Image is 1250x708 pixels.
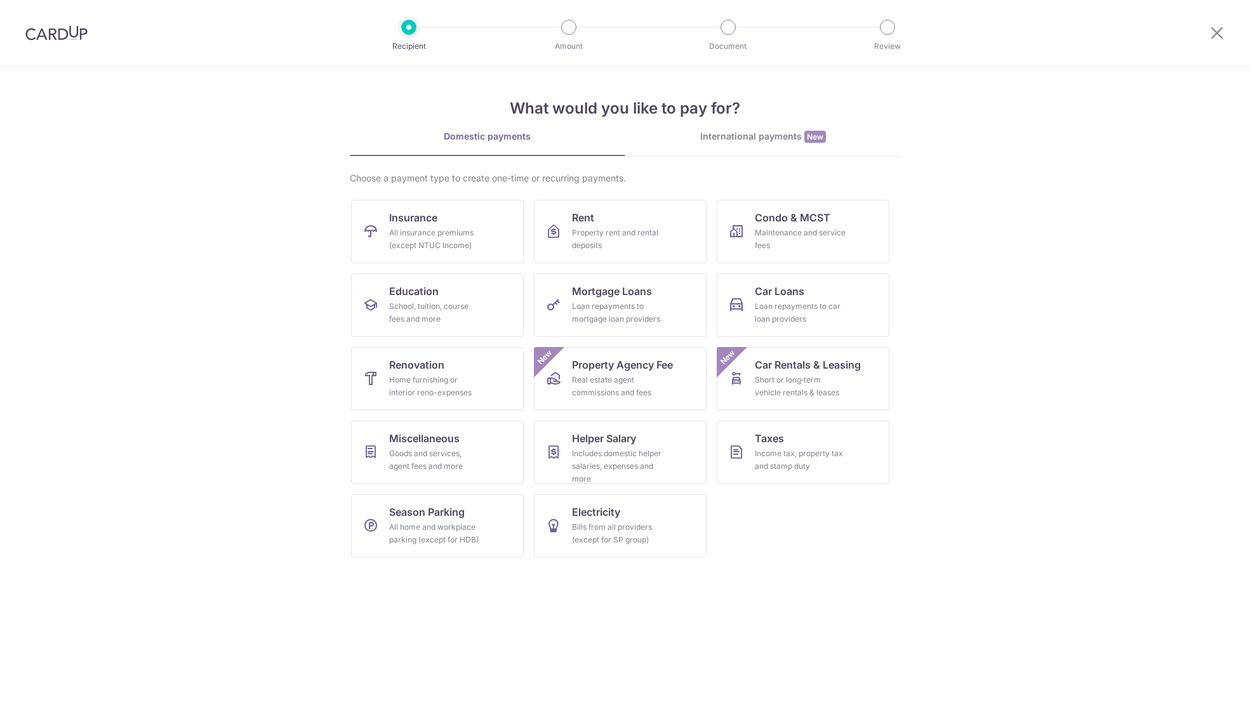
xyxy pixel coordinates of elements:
[572,447,663,485] div: Includes domestic helper salaries, expenses and more
[572,226,663,252] div: Property rent and rental deposits
[755,284,804,299] span: Car Loans
[350,97,901,120] h4: What would you like to pay for?
[717,273,889,337] a: Car LoansLoan repayments to car loan providers
[625,130,901,143] div: International payments
[389,504,465,520] span: Season Parking
[522,40,616,53] p: Amount
[25,25,88,41] img: CardUp
[350,172,901,185] div: Choose a payment type to create one-time or recurring payments.
[717,347,738,368] span: New
[572,357,673,372] span: Property Agency Fee
[572,210,594,225] span: Rent
[351,347,524,410] a: RenovationHome furnishing or interior reno-expenses
[681,40,775,53] p: Document
[572,284,652,299] span: Mortgage Loans
[534,347,555,368] span: New
[841,40,934,53] p: Review
[351,421,524,484] a: MiscellaneousGoods and services, agent fees and more
[389,357,444,372] span: Renovation
[534,347,707,410] a: Property Agency FeeReal estate agent commissions and feesNew
[755,210,830,225] span: Condo & MCST
[755,226,846,252] div: Maintenance and service fees
[389,226,481,252] div: All insurance premiums (except NTUC Income)
[804,131,826,143] span: New
[572,521,663,546] div: Bills from all providers (except for SP group)
[755,300,846,325] div: Loan repayments to car loan providers
[389,447,481,473] div: Goods and services, agent fees and more
[389,210,437,225] span: Insurance
[389,284,439,299] span: Education
[717,421,889,484] a: TaxesIncome tax, property tax and stamp duty
[755,357,861,372] span: Car Rentals & Leasing
[534,200,707,263] a: RentProperty rent and rental deposits
[362,40,456,53] p: Recipient
[755,431,784,446] span: Taxes
[572,504,620,520] span: Electricity
[717,347,889,410] a: Car Rentals & LeasingShort or long‑term vehicle rentals & leasesNew
[534,494,707,558] a: ElectricityBills from all providers (except for SP group)
[534,421,707,484] a: Helper SalaryIncludes domestic helper salaries, expenses and more
[351,494,524,558] a: Season ParkingAll home and workplace parking (except for HDB)
[351,273,524,337] a: EducationSchool, tuition, course fees and more
[755,374,846,399] div: Short or long‑term vehicle rentals & leases
[572,431,636,446] span: Helper Salary
[572,374,663,399] div: Real estate agent commissions and fees
[389,300,481,325] div: School, tuition, course fees and more
[351,200,524,263] a: InsuranceAll insurance premiums (except NTUC Income)
[717,200,889,263] a: Condo & MCSTMaintenance and service fees
[389,431,460,446] span: Miscellaneous
[755,447,846,473] div: Income tax, property tax and stamp duty
[389,521,481,546] div: All home and workplace parking (except for HDB)
[572,300,663,325] div: Loan repayments to mortgage loan providers
[389,374,481,399] div: Home furnishing or interior reno-expenses
[350,130,625,143] div: Domestic payments
[534,273,707,337] a: Mortgage LoansLoan repayments to mortgage loan providers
